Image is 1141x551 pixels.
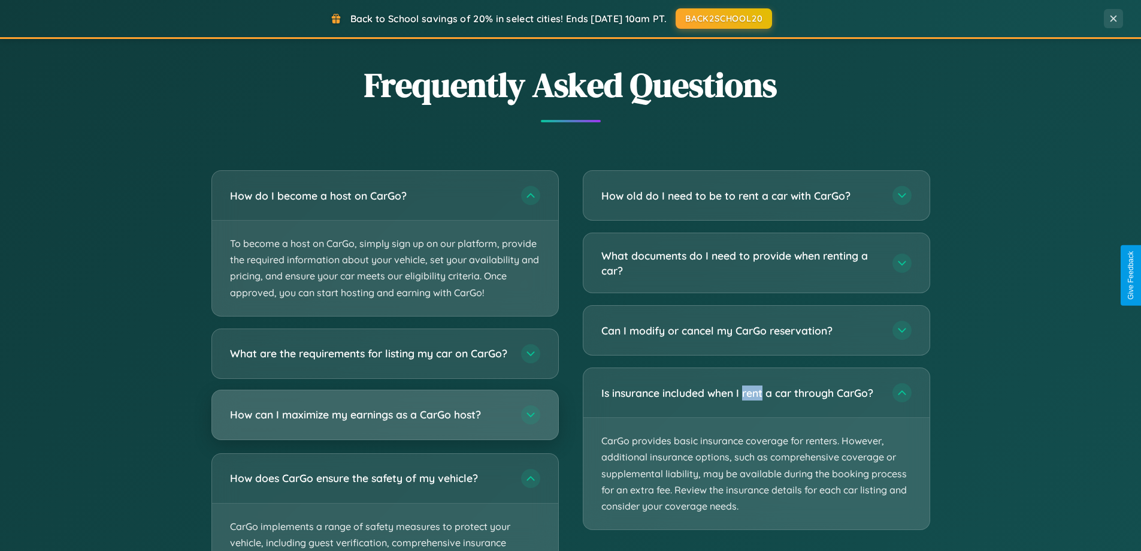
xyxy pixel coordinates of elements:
h3: How can I maximize my earnings as a CarGo host? [230,407,509,422]
h3: Can I modify or cancel my CarGo reservation? [601,323,880,338]
p: CarGo provides basic insurance coverage for renters. However, additional insurance options, such ... [583,418,930,529]
button: BACK2SCHOOL20 [676,8,772,29]
h2: Frequently Asked Questions [211,62,930,108]
h3: What documents do I need to provide when renting a car? [601,248,880,278]
p: To become a host on CarGo, simply sign up on our platform, provide the required information about... [212,221,558,316]
h3: Is insurance included when I rent a car through CarGo? [601,386,880,401]
h3: How old do I need to be to rent a car with CarGo? [601,188,880,203]
h3: How do I become a host on CarGo? [230,188,509,203]
div: Give Feedback [1127,251,1135,300]
h3: What are the requirements for listing my car on CarGo? [230,346,509,361]
h3: How does CarGo ensure the safety of my vehicle? [230,471,509,486]
span: Back to School savings of 20% in select cities! Ends [DATE] 10am PT. [350,13,667,25]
